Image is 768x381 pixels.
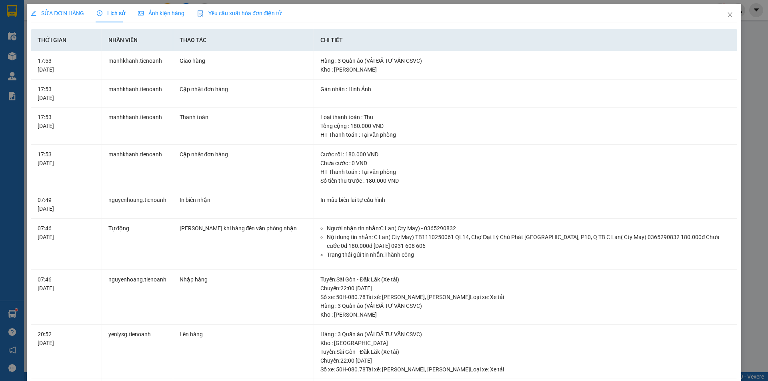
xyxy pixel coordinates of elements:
[102,29,173,51] th: Nhân viên
[320,195,730,204] div: In mẫu biên lai tự cấu hình
[4,36,60,44] div: Gửi:
[38,224,95,241] div: 07:46 [DATE]
[32,53,60,71] div: CR :
[102,80,173,108] td: manhkhanh.tienoanh
[327,224,730,233] li: Người nhận tin nhắn: C Lan( Cty May) - 0365290832
[11,54,14,61] span: 1
[4,44,60,53] div: Nhận:
[102,190,173,219] td: nguyenhoang.tienoanh
[320,56,730,65] div: Hàng : 3 Quần áo (VẢI ĐÃ TƯ VẤN CSVC)
[727,12,733,18] span: close
[102,219,173,270] td: Tự động
[320,310,730,319] div: Kho : [PERSON_NAME]
[97,10,125,16] span: Lịch sử
[180,330,308,339] div: Lên hàng
[38,330,95,347] div: 20:52 [DATE]
[42,54,45,61] span: 0
[320,330,730,339] div: Hàng : 3 Quần áo (VẢI ĐÃ TƯ VẤN CSVC)
[320,168,730,176] div: HT Thanh toán : Tại văn phòng
[19,46,45,52] span: LAB RUBY
[138,10,144,16] span: picture
[180,195,308,204] div: In biên nhận
[38,195,95,213] div: 07:49 [DATE]
[314,29,737,51] th: Chi tiết
[138,10,184,16] span: Ảnh kiện hàng
[180,85,308,94] div: Cập nhật đơn hàng
[320,150,730,159] div: Cước rồi : 180.000 VND
[180,113,308,122] div: Thanh toán
[31,29,102,51] th: Thời gian
[31,10,84,16] span: SỬA ĐƠN HÀNG
[327,233,730,250] li: Nội dung tin nhắn: C Lan( Cty May) TB1110250061 QL14, Chợ Đạt Lý Chú Phát [GEOGRAPHIC_DATA], P10,...
[38,56,95,74] div: 17:53 [DATE]
[4,4,36,36] img: logo.jpg
[320,301,730,310] div: Hàng : 3 Quần áo (VẢI ĐÃ TƯ VẤN CSVC)
[60,44,116,53] div: SĐT:
[102,145,173,191] td: manhkhanh.tienoanh
[320,130,730,139] div: HT Thanh toán : Tại văn phòng
[88,53,117,71] div: Tổng:
[197,10,282,16] span: Yêu cầu xuất hóa đơn điện tử
[320,65,730,74] div: Kho : [PERSON_NAME]
[320,339,730,347] div: Kho : [GEOGRAPHIC_DATA]
[4,53,32,71] div: SL:
[320,122,730,130] div: Tổng cộng : 180.000 VND
[70,54,87,61] span: 30.000
[60,53,88,71] div: CC :
[102,108,173,145] td: manhkhanh.tienoanh
[320,176,730,185] div: Số tiền thu trước : 180.000 VND
[102,270,173,325] td: nguyenhoang.tienoanh
[180,224,308,233] div: [PERSON_NAME] khi hàng đến văn phòng nhận
[327,250,730,259] li: Trạng thái gửi tin nhắn: Thành công
[41,16,116,26] div: Ngày gửi: 16:13 [DATE]
[38,275,95,293] div: 07:46 [DATE]
[38,150,95,168] div: 17:53 [DATE]
[719,4,741,26] button: Close
[38,113,95,130] div: 17:53 [DATE]
[14,37,42,43] span: HOÀN HẢO
[97,10,102,16] span: clock-circle
[60,36,116,44] div: SĐT:
[84,46,116,52] span: 0979218357
[320,113,730,122] div: Loại thanh toán : Thu
[102,325,173,379] td: yenlysg.tienoanh
[84,37,116,43] span: 0901937271
[320,85,730,94] div: Gán nhãn : Hình Ảnh
[320,159,730,168] div: Chưa cước : 0 VND
[180,150,308,159] div: Cập nhật đơn hàng
[41,4,116,16] div: Nhà xe Tiến Oanh
[320,347,730,374] div: Tuyến : Sài Gòn - Đăk Lăk (Xe tải) Chuyến: 22:00 [DATE] Số xe: 50H-080.78 Tài xế: [PERSON_NAME], ...
[320,275,730,301] div: Tuyến : Sài Gòn - Đăk Lăk (Xe tải) Chuyến: 22:00 [DATE] Số xe: 50H-080.78 Tài xế: [PERSON_NAME], ...
[197,10,204,17] img: icon
[173,29,314,51] th: Thao tác
[102,51,173,80] td: manhkhanh.tienoanh
[38,85,95,102] div: 17:53 [DATE]
[180,275,308,284] div: Nhập hàng
[180,56,308,65] div: Giao hàng
[31,10,36,16] span: edit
